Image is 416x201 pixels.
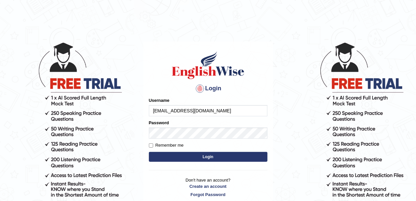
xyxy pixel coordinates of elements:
label: Password [149,120,169,126]
input: Remember me [149,143,153,148]
button: Login [149,152,267,162]
label: Username [149,97,170,103]
h4: Login [149,83,267,94]
label: Remember me [149,142,184,149]
a: Forgot Password [149,191,267,198]
a: Create an account [149,183,267,189]
p: Don't have an account? [149,177,267,197]
img: Logo of English Wise sign in for intelligent practice with AI [171,50,246,80]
